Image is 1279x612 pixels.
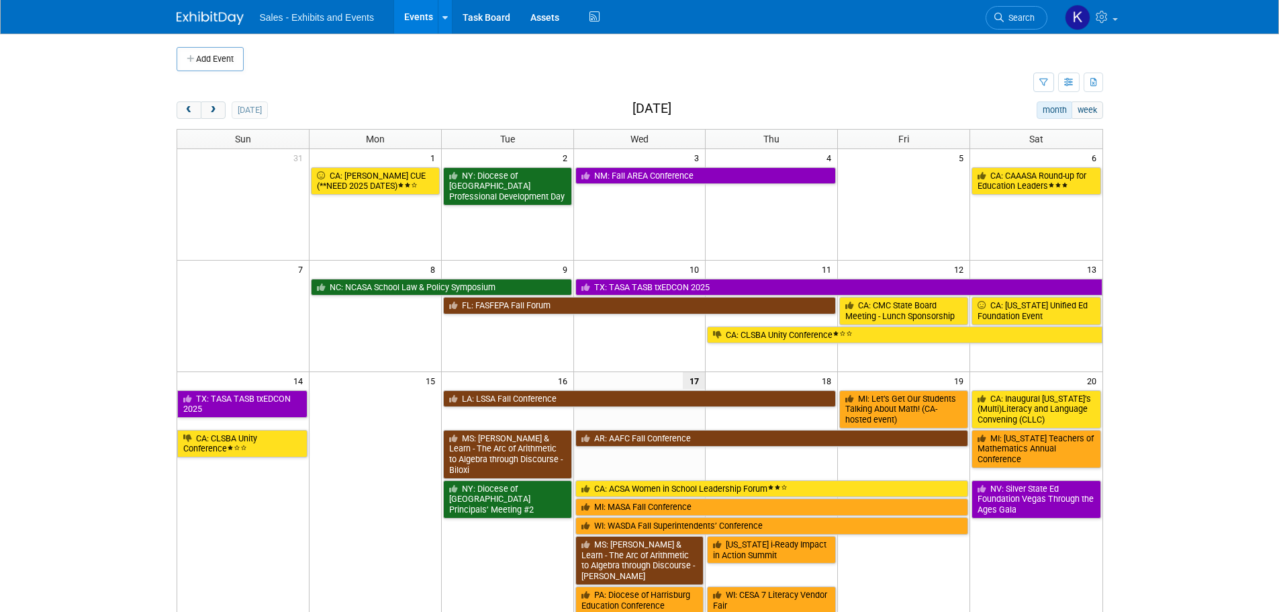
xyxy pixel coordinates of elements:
span: Wed [630,134,649,144]
span: 9 [561,261,573,277]
a: MS: [PERSON_NAME] & Learn - The Arc of Arithmetic to Algebra through Discourse - [PERSON_NAME] [575,536,704,585]
span: 16 [557,372,573,389]
a: CA: [US_STATE] Unified Ed Foundation Event [972,297,1100,324]
span: 4 [825,149,837,166]
span: 13 [1086,261,1102,277]
a: WI: WASDA Fall Superintendents’ Conference [575,517,969,535]
a: FL: FASFEPA Fall Forum [443,297,837,314]
span: 12 [953,261,969,277]
span: 7 [297,261,309,277]
a: LA: LSSA Fall Conference [443,390,837,408]
a: NV: Silver State Ed Foundation Vegas Through the Ages Gala [972,480,1100,519]
button: month [1037,101,1072,119]
img: Kara Haven [1065,5,1090,30]
span: 17 [683,372,705,389]
span: 10 [688,261,705,277]
a: TX: TASA TASB txEDCON 2025 [177,390,307,418]
a: [US_STATE] i-Ready Impact in Action Summit [707,536,836,564]
span: 5 [957,149,969,166]
a: CA: CAAASA Round-up for Education Leaders [972,167,1100,195]
span: Sat [1029,134,1043,144]
a: CA: Inaugural [US_STATE]’s (Multi)Literacy and Language Convening (CLLC) [972,390,1100,429]
span: Sales - Exhibits and Events [260,12,374,23]
span: 31 [292,149,309,166]
span: Search [1004,13,1035,23]
a: NY: Diocese of [GEOGRAPHIC_DATA] Professional Development Day [443,167,572,206]
a: MI: MASA Fall Conference [575,498,969,516]
a: CA: CMC State Board Meeting - Lunch Sponsorship [839,297,968,324]
a: CA: ACSA Women in School Leadership Forum [575,480,969,498]
button: next [201,101,226,119]
a: MI: Let’s Get Our Students Talking About Math! (CA-hosted event) [839,390,968,429]
a: NY: Diocese of [GEOGRAPHIC_DATA] Principals’ Meeting #2 [443,480,572,519]
button: week [1072,101,1102,119]
span: Tue [500,134,515,144]
span: 14 [292,372,309,389]
a: NC: NCASA School Law & Policy Symposium [311,279,572,296]
span: 2 [561,149,573,166]
a: NM: Fall AREA Conference [575,167,837,185]
span: 8 [429,261,441,277]
a: TX: TASA TASB txEDCON 2025 [575,279,1102,296]
button: [DATE] [232,101,267,119]
a: Search [986,6,1047,30]
span: Mon [366,134,385,144]
a: CA: CLSBA Unity Conference [177,430,307,457]
span: 19 [953,372,969,389]
span: 6 [1090,149,1102,166]
a: MS: [PERSON_NAME] & Learn - The Arc of Arithmetic to Algebra through Discourse - Biloxi [443,430,572,479]
span: 18 [820,372,837,389]
a: CA: CLSBA Unity Conference [707,326,1102,344]
button: Add Event [177,47,244,71]
span: Fri [898,134,909,144]
a: MI: [US_STATE] Teachers of Mathematics Annual Conference [972,430,1100,468]
span: 15 [424,372,441,389]
span: 11 [820,261,837,277]
span: Thu [763,134,779,144]
a: AR: AAFC Fall Conference [575,430,969,447]
h2: [DATE] [632,101,671,116]
span: Sun [235,134,251,144]
button: prev [177,101,201,119]
span: 1 [429,149,441,166]
span: 20 [1086,372,1102,389]
a: CA: [PERSON_NAME] CUE (**NEED 2025 DATES) [311,167,440,195]
img: ExhibitDay [177,11,244,25]
span: 3 [693,149,705,166]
